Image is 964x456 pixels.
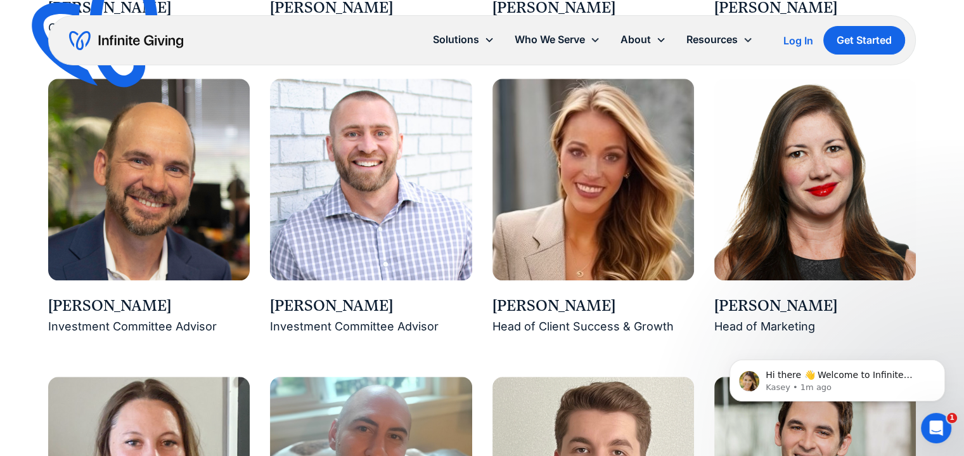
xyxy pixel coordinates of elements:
iframe: Intercom notifications message [710,333,964,422]
a: Get Started [823,26,905,55]
div: Solutions [433,31,479,48]
div: Log In [783,36,813,46]
iframe: Intercom live chat [921,413,951,443]
div: Investment Committee Advisor [48,317,250,337]
div: Resources [686,31,738,48]
span: 1 [947,413,957,423]
div: Head of Client Success & Growth [492,317,694,337]
div: About [610,26,676,53]
a: home [69,30,183,51]
div: [PERSON_NAME] [714,296,916,317]
div: Head of Marketing [714,317,916,337]
div: [PERSON_NAME] [48,296,250,317]
div: Solutions [423,26,504,53]
div: [PERSON_NAME] [492,296,694,317]
div: Resources [676,26,763,53]
div: Who We Serve [504,26,610,53]
a: Log In [783,33,813,48]
div: About [620,31,651,48]
div: Who We Serve [515,31,585,48]
div: Investment Committee Advisor [270,317,472,337]
div: [PERSON_NAME] [270,296,472,317]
